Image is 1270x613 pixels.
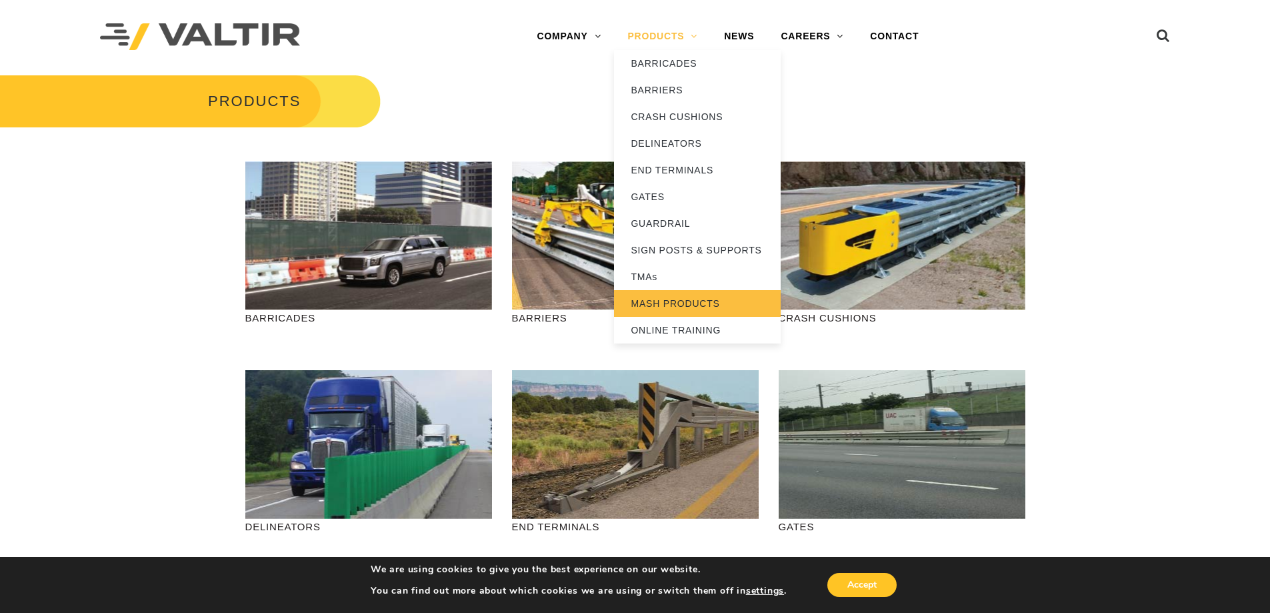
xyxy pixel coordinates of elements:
[614,183,781,210] a: GATES
[245,310,492,326] p: BARRICADES
[614,317,781,344] a: ONLINE TRAINING
[711,23,767,50] a: NEWS
[614,237,781,263] a: SIGN POSTS & SUPPORTS
[827,573,897,597] button: Accept
[614,290,781,317] a: MASH PRODUCTS
[614,103,781,130] a: CRASH CUSHIONS
[614,50,781,77] a: BARRICADES
[512,310,759,326] p: BARRIERS
[746,585,784,597] button: settings
[779,519,1025,534] p: GATES
[371,564,787,576] p: We are using cookies to give you the best experience on our website.
[779,310,1025,326] p: CRASH CUSHIONS
[512,519,759,534] p: END TERMINALS
[614,157,781,183] a: END TERMINALS
[614,130,781,157] a: DELINEATORS
[100,23,300,51] img: Valtir
[523,23,614,50] a: COMPANY
[767,23,857,50] a: CAREERS
[614,263,781,290] a: TMAs
[857,23,932,50] a: CONTACT
[614,210,781,237] a: GUARDRAIL
[371,585,787,597] p: You can find out more about which cookies we are using or switch them off in .
[614,23,711,50] a: PRODUCTS
[614,77,781,103] a: BARRIERS
[245,519,492,534] p: DELINEATORS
